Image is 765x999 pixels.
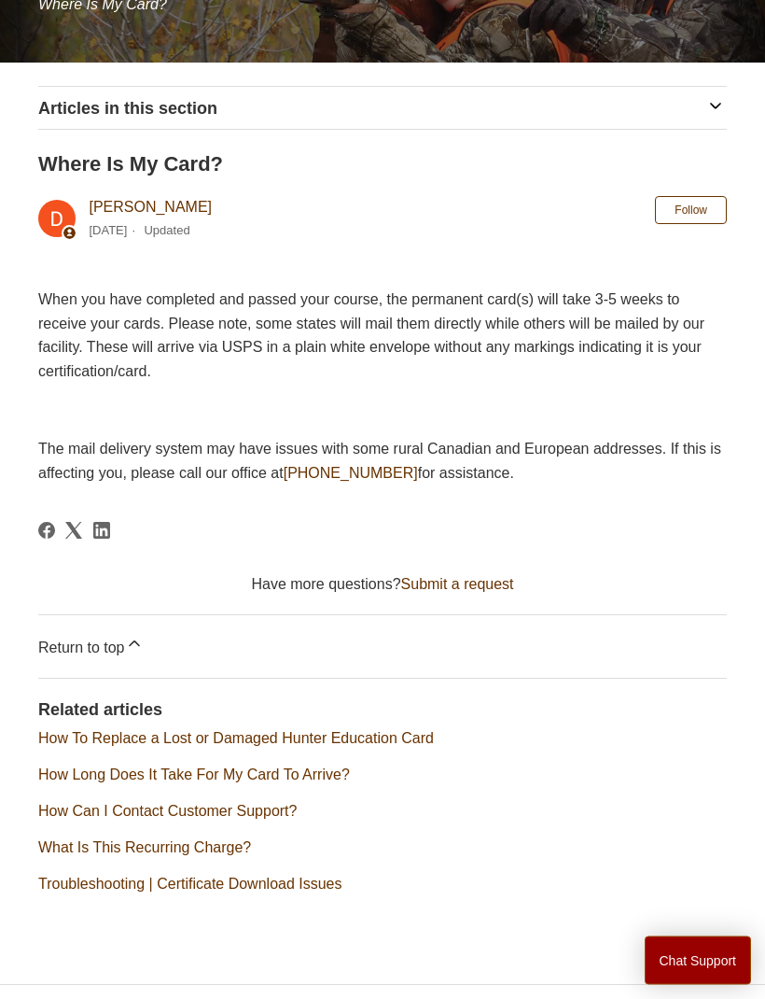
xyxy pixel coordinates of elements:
[38,523,55,540] svg: Share this page on Facebook
[645,936,752,985] button: Chat Support
[655,197,727,225] button: Follow Article
[65,523,82,540] svg: Share this page on X Corp
[65,523,82,540] a: X Corp
[38,767,350,783] a: How Long Does It Take For My Card To Arrive?
[89,200,212,216] a: [PERSON_NAME]
[38,877,342,893] a: Troubleshooting | Certificate Download Issues
[38,731,434,747] a: How To Replace a Lost or Damaged Hunter Education Card
[38,804,297,820] a: How Can I Contact Customer Support?
[93,523,110,540] a: LinkedIn
[89,224,127,238] time: 03/04/2024, 10:46
[38,149,727,180] h2: Where Is My Card?
[38,574,727,597] div: Have more questions?
[38,100,217,119] span: Articles in this section
[38,698,727,724] h2: Related articles
[38,840,251,856] a: What Is This Recurring Charge?
[401,577,514,593] a: Submit a request
[284,466,418,482] a: [PHONE_NUMBER]
[38,523,55,540] a: Facebook
[144,224,189,238] li: Updated
[38,292,704,380] span: When you have completed and passed your course, the permanent card(s) will take 3-5 weeks to rece...
[93,523,110,540] svg: Share this page on LinkedIn
[38,442,721,482] span: The mail delivery system may have issues with some rural Canadian and European addresses. If this...
[38,616,727,679] a: Return to top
